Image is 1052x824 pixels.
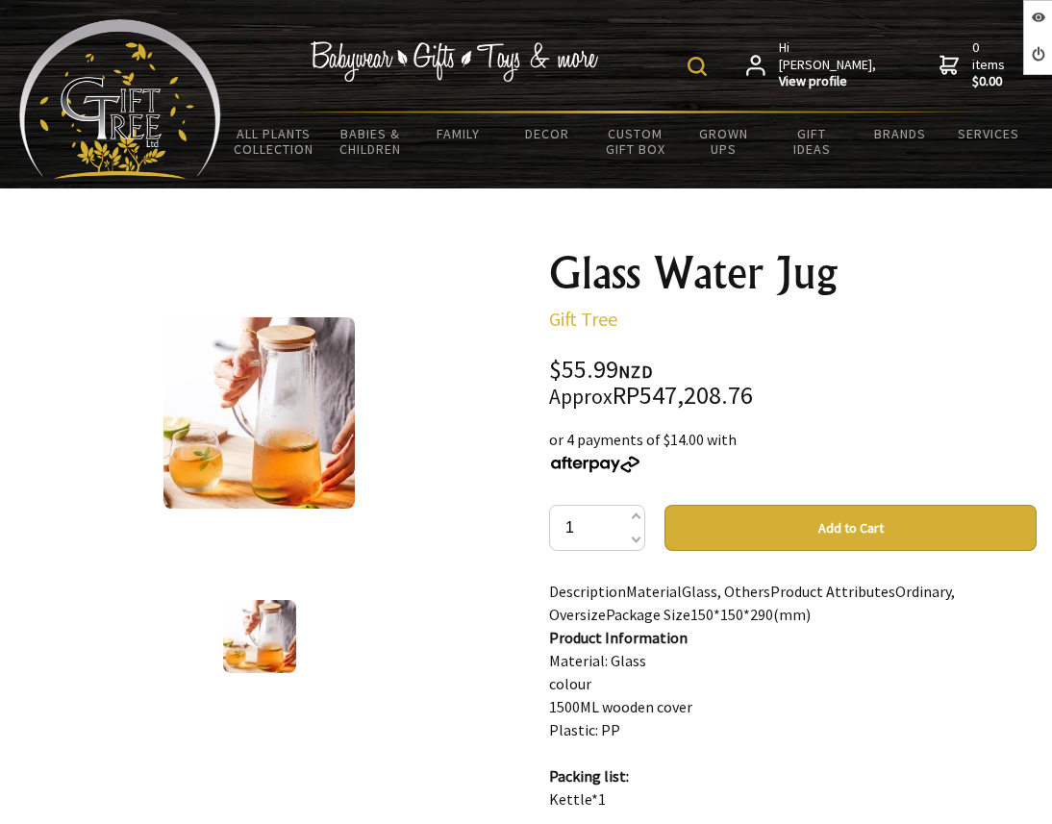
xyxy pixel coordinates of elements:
span: NZD [618,361,653,383]
img: Afterpay [549,456,641,473]
a: Gift Tree [549,307,617,331]
a: Brands [856,113,944,154]
a: Family [414,113,503,154]
h1: Glass Water Jug [549,250,1037,296]
img: Glass Water Jug [163,317,355,509]
strong: $0.00 [972,73,1009,90]
img: product search [688,57,707,76]
span: 0 items [972,38,1009,90]
button: Add to Cart [664,505,1037,551]
a: Services [944,113,1033,154]
a: Custom Gift Box [591,113,680,169]
div: or 4 payments of $14.00 with [549,428,1037,474]
img: Glass Water Jug [223,600,296,673]
span: Hi [PERSON_NAME], [779,39,878,90]
a: All Plants Collection [221,113,326,169]
p: Material: Glass colour 1500ML wooden cover Plastic: PP Kettle*1 [549,626,1037,811]
small: Approx [549,384,613,410]
img: Babyware - Gifts - Toys and more... [19,19,221,179]
a: Grown Ups [680,113,768,169]
a: Gift Ideas [767,113,856,169]
a: Babies & Children [326,113,414,169]
a: Hi [PERSON_NAME],View profile [746,39,878,90]
div: $55.99 RP547,208.76 [549,358,1037,409]
a: Decor [503,113,591,154]
strong: View profile [779,73,878,90]
strong: Packing list: [549,766,629,786]
strong: Product Information [549,628,688,647]
a: 0 items$0.00 [939,39,1009,90]
img: Babywear - Gifts - Toys & more [311,41,599,82]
